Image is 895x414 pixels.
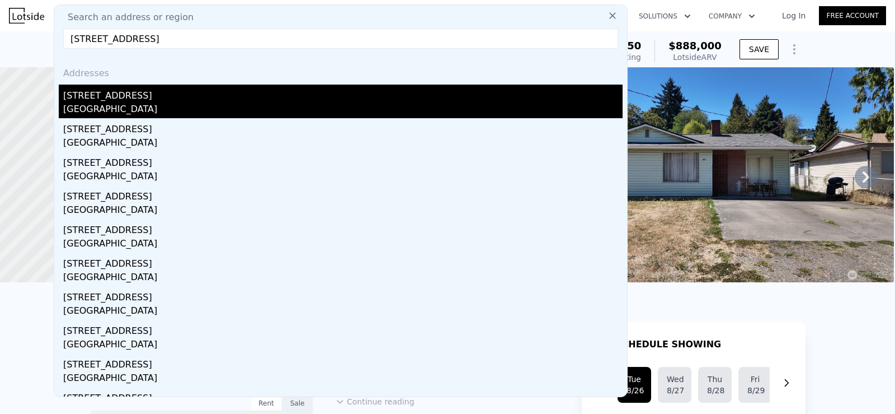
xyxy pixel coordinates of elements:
[698,367,732,403] button: Thu8/28
[668,40,722,52] span: $888,000
[63,338,623,353] div: [GEOGRAPHIC_DATA]
[63,237,623,253] div: [GEOGRAPHIC_DATA]
[336,396,414,407] button: Continue reading
[63,136,623,152] div: [GEOGRAPHIC_DATA]
[668,52,722,63] div: Lotside ARV
[707,374,723,385] div: Thu
[63,320,623,338] div: [STREET_ADDRESS]
[819,6,886,25] a: Free Account
[63,85,623,103] div: [STREET_ADDRESS]
[667,385,682,396] div: 8/27
[63,286,623,304] div: [STREET_ADDRESS]
[63,103,623,118] div: [GEOGRAPHIC_DATA]
[512,67,894,282] img: Sale: 167543124 Parcel: 98255036
[63,29,618,49] input: Enter an address, city, region, neighborhood or zip code
[769,10,819,21] a: Log In
[615,338,721,351] h1: SCHEDULE SHOWING
[700,6,764,26] button: Company
[63,253,623,271] div: [STREET_ADDRESS]
[59,58,623,85] div: Addresses
[9,8,44,24] img: Lotside
[63,185,623,203] div: [STREET_ADDRESS]
[63,304,623,320] div: [GEOGRAPHIC_DATA]
[738,367,772,403] button: Fri8/29
[630,6,700,26] button: Solutions
[626,374,642,385] div: Tue
[618,367,651,403] button: Tue8/26
[626,385,642,396] div: 8/26
[282,396,313,411] div: Sale
[251,396,282,411] div: Rent
[707,385,723,396] div: 8/28
[658,367,691,403] button: Wed8/27
[63,219,623,237] div: [STREET_ADDRESS]
[63,170,623,185] div: [GEOGRAPHIC_DATA]
[63,203,623,219] div: [GEOGRAPHIC_DATA]
[63,387,623,405] div: [STREET_ADDRESS]
[783,38,805,61] button: Show Options
[747,385,763,396] div: 8/29
[63,271,623,286] div: [GEOGRAPHIC_DATA]
[63,152,623,170] div: [STREET_ADDRESS]
[667,374,682,385] div: Wed
[63,118,623,136] div: [STREET_ADDRESS]
[63,371,623,387] div: [GEOGRAPHIC_DATA]
[739,39,779,59] button: SAVE
[747,374,763,385] div: Fri
[59,11,194,24] span: Search an address or region
[63,353,623,371] div: [STREET_ADDRESS]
